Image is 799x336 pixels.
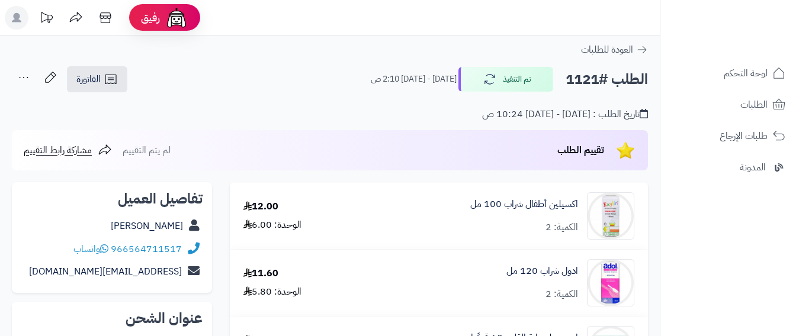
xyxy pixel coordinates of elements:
a: العودة للطلبات [581,43,648,57]
a: المدونة [668,153,792,182]
a: الفاتورة [67,66,127,92]
img: 6417aa59c1df10414a0af6e677dfd04d246f-90x90.jpg [588,259,634,306]
a: 966564711517 [111,242,182,256]
div: 11.60 [243,267,278,280]
img: logo-2.png [718,31,788,56]
a: ادول شراب 120 مل [506,264,578,278]
h2: عنوان الشحن [21,311,203,325]
span: الطلبات [740,96,768,113]
img: 261440127a2475a09e5ec47bc55cdeece661-90x90.jpg [588,192,634,240]
a: اكسيلين أطفال شراب 100 مل [470,198,578,211]
a: [PERSON_NAME] [111,219,183,233]
span: العودة للطلبات [581,43,633,57]
div: الوحدة: 6.00 [243,218,301,232]
h2: تفاصيل العميل [21,192,203,206]
div: الكمية: 2 [545,287,578,301]
img: ai-face.png [165,6,188,30]
a: [EMAIL_ADDRESS][DOMAIN_NAME] [29,264,182,279]
div: الوحدة: 5.80 [243,285,301,299]
span: طلبات الإرجاع [720,128,768,144]
button: تم التنفيذ [458,67,553,92]
div: 12.00 [243,200,278,214]
small: [DATE] - [DATE] 2:10 ص [371,73,457,85]
span: المدونة [740,159,766,176]
a: واتساب [73,242,108,256]
span: الفاتورة [76,72,101,86]
span: تقييم الطلب [557,143,604,157]
span: مشاركة رابط التقييم [24,143,92,157]
div: الكمية: 2 [545,221,578,234]
h2: الطلب #1121 [566,67,648,92]
a: الطلبات [668,91,792,119]
span: لم يتم التقييم [123,143,171,157]
a: مشاركة رابط التقييم [24,143,112,157]
span: لوحة التحكم [724,65,768,82]
div: تاريخ الطلب : [DATE] - [DATE] 10:24 ص [482,108,648,121]
a: طلبات الإرجاع [668,122,792,150]
a: لوحة التحكم [668,59,792,88]
span: رفيق [141,11,160,25]
a: تحديثات المنصة [31,6,61,33]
